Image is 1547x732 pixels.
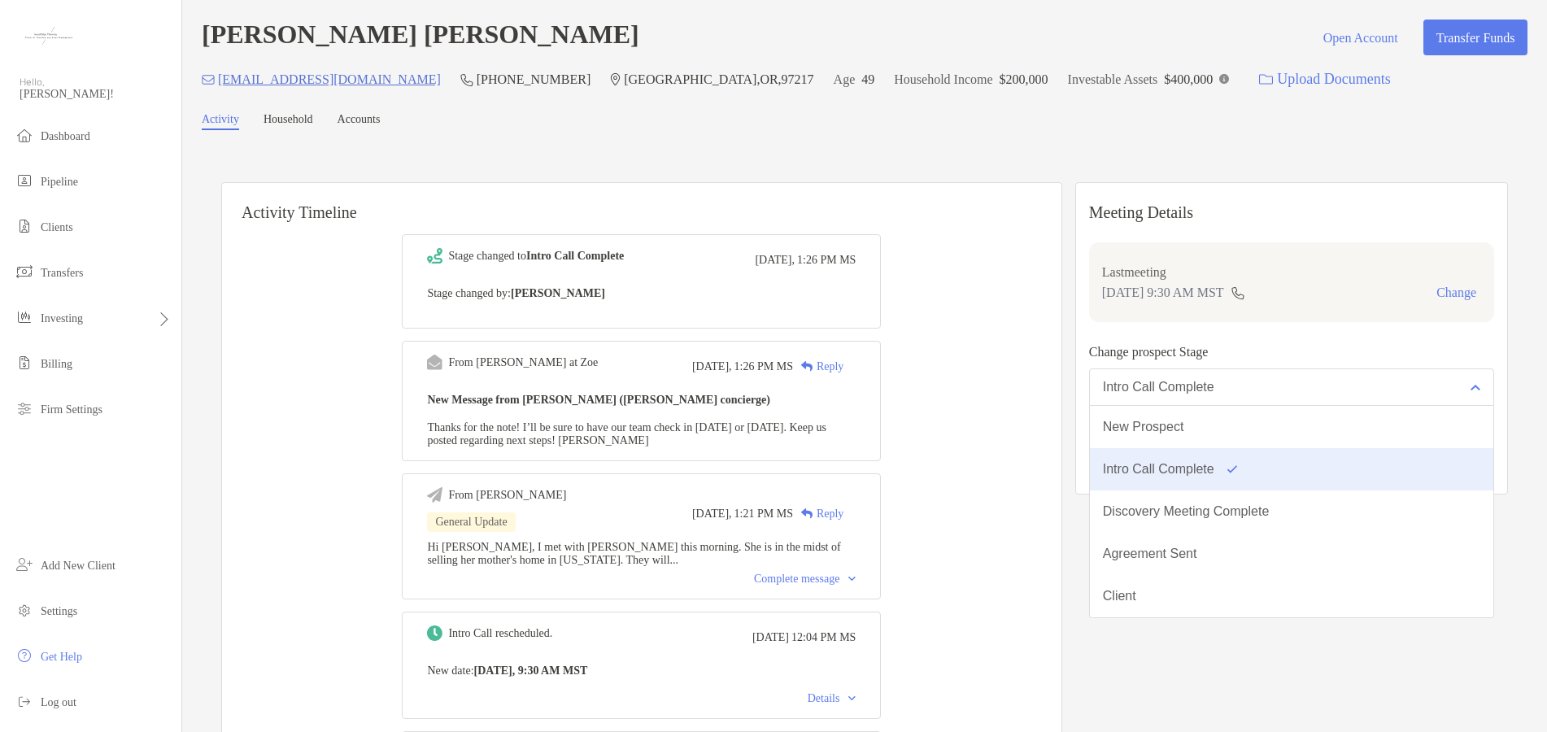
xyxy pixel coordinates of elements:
div: New Prospect [1103,420,1184,434]
p: Meeting Details [1089,203,1494,223]
span: Log out [41,696,76,708]
span: 1:26 PM MS [797,254,856,267]
img: get-help icon [15,646,34,665]
div: Stage changed to [448,250,624,263]
img: Event icon [427,355,442,370]
h6: Activity Timeline [222,183,1061,222]
img: Email Icon [202,75,215,85]
img: Phone Icon [460,73,473,86]
img: Reply icon [801,508,813,519]
img: communication type [1231,286,1245,299]
span: Hi [PERSON_NAME], I met with [PERSON_NAME] this morning. She is in the midst of selling her mothe... [427,541,840,566]
p: Last meeting [1102,262,1481,282]
button: Agreement Sent [1090,533,1493,575]
h4: [PERSON_NAME] [PERSON_NAME] [202,20,639,55]
img: transfers icon [15,262,34,281]
p: Stage changed by: [427,283,856,303]
span: Get Help [41,651,82,663]
img: Info Icon [1219,74,1229,84]
div: Intro Call Complete [1103,380,1214,394]
span: 1:21 PM MS [734,508,793,521]
span: Investing [41,312,83,325]
span: [PERSON_NAME]! [20,88,172,101]
p: $200,000 [1000,69,1048,89]
span: Billing [41,358,72,370]
button: Client [1090,575,1493,617]
img: Chevron icon [848,577,856,582]
a: Activity [202,113,239,130]
img: firm-settings icon [15,399,34,418]
div: General Update [427,512,515,532]
p: Age [834,69,856,89]
b: New Message from [PERSON_NAME] ([PERSON_NAME] concierge) [427,394,770,406]
p: Change prospect Stage [1089,342,1494,362]
img: Option icon [1227,465,1237,473]
img: settings icon [15,600,34,620]
span: 12:04 PM MS [791,631,856,644]
div: Intro Call Complete [1103,462,1214,477]
div: Details [808,692,856,705]
img: button icon [1259,74,1273,85]
span: Clients [41,221,73,233]
img: Open dropdown arrow [1471,385,1480,390]
span: 1:26 PM MS [734,360,793,373]
img: add_new_client icon [15,555,34,574]
p: [GEOGRAPHIC_DATA] , OR , 97217 [624,69,813,89]
p: $400,000 [1164,69,1213,89]
div: Reply [793,358,843,375]
img: Event icon [427,625,442,641]
a: Accounts [338,113,381,130]
a: Household [264,113,313,130]
p: [PHONE_NUMBER] [477,69,590,89]
div: Agreement Sent [1103,547,1197,561]
b: [PERSON_NAME] [511,287,605,299]
a: Upload Documents [1248,62,1401,97]
button: Open Account [1310,20,1410,55]
p: [EMAIL_ADDRESS][DOMAIN_NAME] [218,69,441,89]
div: From [PERSON_NAME] at Zoe [448,356,598,369]
b: Intro Call Complete [526,250,624,262]
div: Discovery Meeting Complete [1103,504,1270,519]
img: billing icon [15,353,34,373]
b: [DATE], 9:30 AM MST [474,664,588,677]
span: [DATE], [692,360,732,373]
span: Add New Client [41,560,115,572]
div: Intro Call rescheduled. [448,627,552,640]
span: [DATE], [755,254,795,267]
img: clients icon [15,216,34,236]
img: Event icon [427,487,442,503]
span: Dashboard [41,130,90,142]
p: [DATE] 9:30 AM MST [1102,282,1224,303]
span: Settings [41,605,77,617]
img: Chevron icon [848,696,856,701]
img: dashboard icon [15,125,34,145]
img: Reply icon [801,361,813,372]
div: Client [1103,589,1136,603]
span: Thanks for the note! I’ll be sure to have our team check in [DATE] or [DATE]. Keep us posted rega... [427,421,826,447]
button: Discovery Meeting Complete [1090,490,1493,533]
span: [DATE] [752,631,789,644]
div: Complete message [754,573,856,586]
img: logout icon [15,691,34,711]
p: 49 [861,69,874,89]
img: investing icon [15,307,34,327]
p: Household Income [894,69,992,89]
img: Event icon [427,248,442,264]
span: Pipeline [41,176,78,188]
button: New Prospect [1090,406,1493,448]
span: Transfers [41,267,83,279]
span: [DATE], [692,508,732,521]
button: Transfer Funds [1423,20,1527,55]
span: Firm Settings [41,403,102,416]
img: Zoe Logo [20,7,78,65]
button: Change [1432,285,1481,301]
button: Intro Call Complete [1090,448,1493,490]
p: Investable Assets [1068,69,1158,89]
p: New date : [427,660,856,681]
div: Reply [793,505,843,522]
img: pipeline icon [15,171,34,190]
div: From [PERSON_NAME] [448,489,566,502]
button: Intro Call Complete [1089,368,1494,406]
img: Location Icon [610,73,621,86]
